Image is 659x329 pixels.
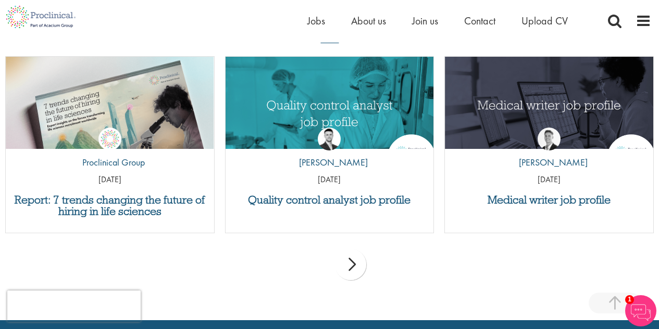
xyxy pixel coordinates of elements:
[11,194,209,217] a: Report: 7 trends changing the future of hiring in life sciences
[318,128,341,150] img: Joshua Godden
[511,128,588,174] a: George Watson [PERSON_NAME]
[351,14,386,28] a: About us
[6,174,214,186] p: [DATE]
[511,156,588,169] p: [PERSON_NAME]
[98,128,121,150] img: Proclinical Group
[538,128,561,150] img: George Watson
[464,14,495,28] a: Contact
[6,57,214,174] img: Proclinical: Life sciences hiring trends report 2025
[6,57,214,149] a: Link to a post
[625,295,656,326] img: Chatbot
[521,14,568,28] a: Upload CV
[445,57,653,165] img: Medical writer job profile
[74,156,145,169] p: Proclinical Group
[226,57,434,165] img: quality control analyst job profile
[307,14,325,28] a: Jobs
[335,249,366,280] div: next
[625,295,634,304] span: 1
[291,156,368,169] p: [PERSON_NAME]
[445,57,653,149] a: Link to a post
[450,194,648,206] a: Medical writer job profile
[445,174,653,186] p: [DATE]
[231,194,429,206] a: Quality control analyst job profile
[226,57,434,149] a: Link to a post
[74,128,145,174] a: Proclinical Group Proclinical Group
[7,290,141,322] iframe: reCAPTCHA
[226,174,434,186] p: [DATE]
[291,128,368,174] a: Joshua Godden [PERSON_NAME]
[412,14,438,28] a: Join us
